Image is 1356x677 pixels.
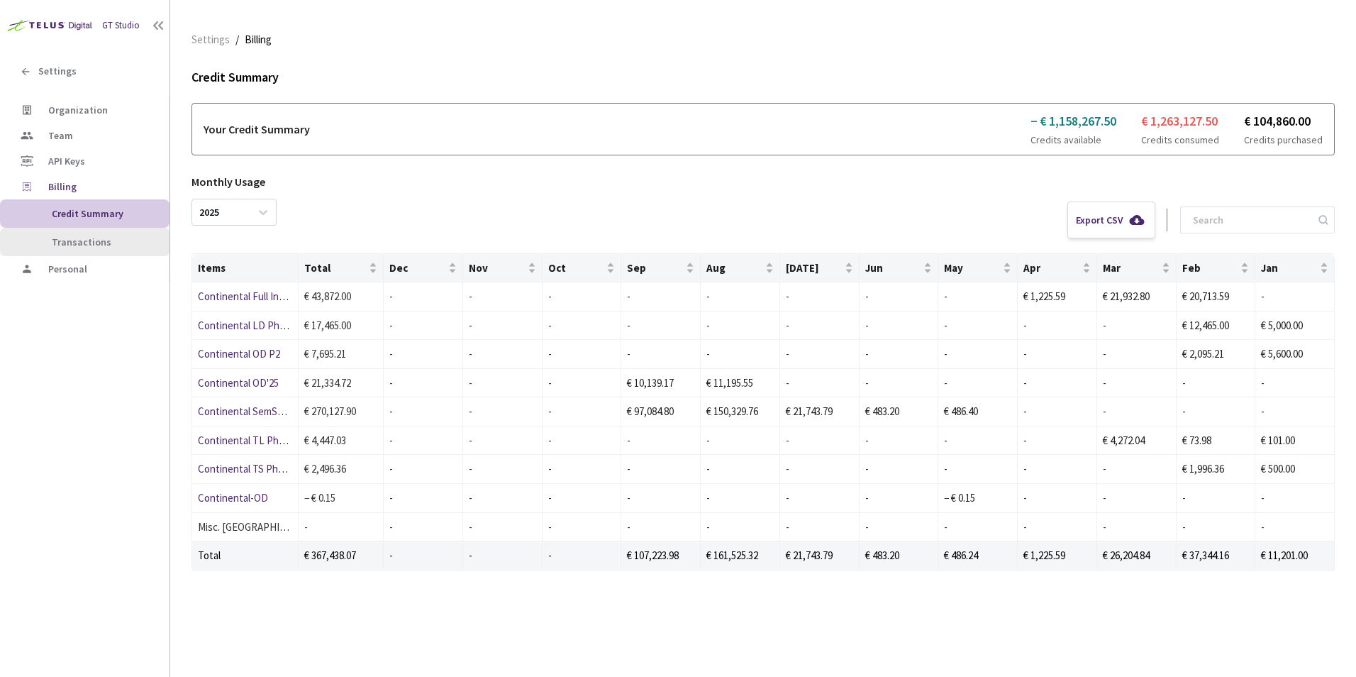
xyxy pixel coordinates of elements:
a: Continental LD Phase 2 [198,319,302,332]
td: € 2,095.21 [1177,340,1256,369]
td: € 97,084.80 [621,397,701,426]
td: - [621,312,701,341]
td: - [938,282,1018,312]
th: May [938,254,1018,282]
span: € 1,263,127.50 [1141,112,1219,131]
td: - [1018,397,1097,426]
span: Continental TS Phase 2 [198,462,301,475]
th: Dec [384,254,463,282]
span: - [304,520,308,534]
td: - [384,282,463,312]
span: API Keys [48,155,85,167]
td: - [621,340,701,369]
td: - [1097,369,1177,398]
a: Continental SemSeg '25 [198,404,303,418]
td: - [780,340,860,369]
span: Mar [1103,263,1159,274]
td: - [384,312,463,341]
td: € 21,743.79 [780,541,860,571]
td: - [1177,397,1256,426]
span: Billing [48,181,77,193]
td: - [1018,312,1097,341]
td: - [1177,484,1256,513]
td: - [621,484,701,513]
th: Mar [1097,254,1177,282]
td: - [621,282,701,312]
td: - [1097,455,1177,484]
th: Aug [701,254,780,282]
td: - [543,484,622,513]
span: Total [304,263,366,274]
span: Credits purchased [1244,133,1323,147]
a: Continental Full Instance [198,290,309,303]
td: € 367,438.07 [299,541,384,571]
td: - [701,426,780,456]
span: May [944,263,1000,274]
div: 2025 [199,206,219,219]
td: - [860,484,939,513]
th: Nov [463,254,543,282]
td: - [1097,340,1177,369]
td: - [543,513,622,542]
td: € 26,204.84 [1097,541,1177,571]
td: - [384,455,463,484]
td: - [543,312,622,341]
span: [DATE] [786,263,842,274]
td: - [543,541,622,571]
th: Jan [1255,254,1335,282]
td: € 150,329.76 [701,397,780,426]
td: € 161,525.32 [701,541,780,571]
td: - [701,312,780,341]
span: Team [48,129,73,142]
a: Continental-OD [198,491,268,505]
span: Oct [548,263,604,274]
td: - [1018,340,1097,369]
td: € 21,743.79 [780,397,860,426]
span: Export CSV [1076,214,1123,226]
th: Items [192,254,299,282]
td: - [701,513,780,542]
td: - [1177,369,1256,398]
td: - [1018,513,1097,542]
td: - [621,426,701,456]
td: - [1097,484,1177,513]
td: € 500.00 [1255,455,1335,484]
td: - [780,484,860,513]
td: - [384,397,463,426]
span: Credit Summary [52,207,123,220]
td: € 5,000.00 [1255,312,1335,341]
span: Continental TL Phase 2 [198,434,301,447]
td: - [463,426,543,456]
td: - [463,312,543,341]
td: € 483.20 [860,397,939,426]
span: Settings [191,31,230,48]
span: Settings [38,65,77,77]
span: Jan [1261,263,1317,274]
td: - [543,369,622,398]
td: - [938,426,1018,456]
td: - [463,455,543,484]
td: € 483.20 [860,541,939,571]
td: € 10,139.17 [621,369,701,398]
td: - [938,513,1018,542]
td: € 1,996.36 [1177,455,1256,484]
span: Credit Summary [191,68,279,87]
span: Nov [469,263,525,274]
td: - [1097,312,1177,341]
td: − € 0.15 [938,484,1018,513]
th: Oct [543,254,622,282]
th: Feb [1177,254,1256,282]
span: € 104,860.00 [1244,112,1323,131]
span: € 7,695.21 [304,347,346,360]
th: Jun [860,254,939,282]
th: Total [299,254,384,282]
td: € 486.40 [938,397,1018,426]
td: - [860,312,939,341]
td: - [1255,484,1335,513]
td: - [780,369,860,398]
th: Sep [621,254,701,282]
